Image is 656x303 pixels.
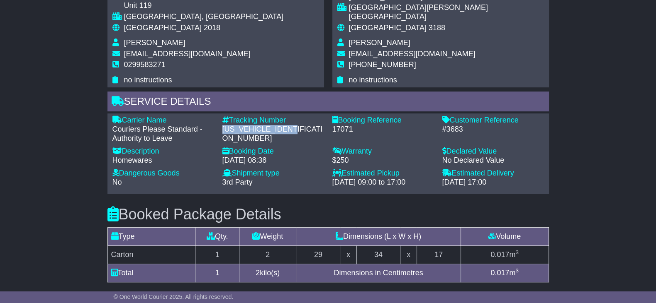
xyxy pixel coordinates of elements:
div: Estimated Delivery [442,169,544,178]
td: Volume [461,228,549,246]
span: no instructions [124,76,172,84]
td: Type [107,228,195,246]
div: [GEOGRAPHIC_DATA], [GEOGRAPHIC_DATA] [124,12,284,22]
td: x [400,246,417,264]
span: [GEOGRAPHIC_DATA] [349,24,427,32]
div: [DATE] 17:00 [442,178,544,187]
div: No Declared Value [442,156,544,165]
div: Couriers Please Standard - Authority to Leave [112,125,214,143]
span: 3rd Party [222,178,253,186]
div: Booking Date [222,147,324,156]
span: 0.017 [490,250,509,259]
sup: 3 [515,249,519,255]
td: x [340,246,356,264]
span: no instructions [349,76,397,84]
span: 3188 [429,24,445,32]
div: Shipment type [222,169,324,178]
div: [US_VEHICLE_IDENTIFICATION_NUMBER] [222,125,324,143]
td: Total [107,264,195,282]
td: Qty. [195,228,239,246]
div: Estimated Pickup [332,169,434,178]
td: 17 [417,246,461,264]
div: #3683 [442,125,544,134]
td: Dimensions (L x W x H) [296,228,461,246]
td: kilo(s) [239,264,296,282]
span: © One World Courier 2025. All rights reserved. [114,293,234,300]
div: $250 [332,156,434,165]
td: 34 [356,246,400,264]
span: 0.017 [490,269,509,277]
div: Description [112,147,214,156]
td: Carton [107,246,195,264]
div: Unit 119 [124,1,284,10]
span: 0299583271 [124,60,166,69]
div: Carrier Name [112,116,214,125]
span: [EMAIL_ADDRESS][DOMAIN_NAME] [349,50,476,58]
td: Dimensions in Centimetres [296,264,461,282]
span: No [112,178,122,186]
div: Booking Reference [332,116,434,125]
div: Dangerous Goods [112,169,214,178]
div: Declared Value [442,147,544,156]
td: 1 [195,246,239,264]
td: 2 [239,246,296,264]
div: Homewares [112,156,214,165]
td: 29 [296,246,340,264]
span: [PERSON_NAME] [349,38,410,47]
div: [GEOGRAPHIC_DATA][PERSON_NAME][GEOGRAPHIC_DATA] [349,3,544,21]
sup: 3 [515,267,519,274]
div: [DATE] 08:38 [222,156,324,165]
td: 1 [195,264,239,282]
span: [EMAIL_ADDRESS][DOMAIN_NAME] [124,50,251,58]
td: m [461,264,549,282]
div: Customer Reference [442,116,544,125]
td: Weight [239,228,296,246]
div: Warranty [332,147,434,156]
span: [PERSON_NAME] [124,38,185,47]
h3: Booked Package Details [107,206,549,223]
td: m [461,246,549,264]
span: 2 [256,269,260,277]
span: [PHONE_NUMBER] [349,60,416,69]
div: Tracking Number [222,116,324,125]
div: 17071 [332,125,434,134]
div: Service Details [107,91,549,114]
span: 2018 [204,24,220,32]
div: [DATE] 09:00 to 17:00 [332,178,434,187]
span: [GEOGRAPHIC_DATA] [124,24,202,32]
